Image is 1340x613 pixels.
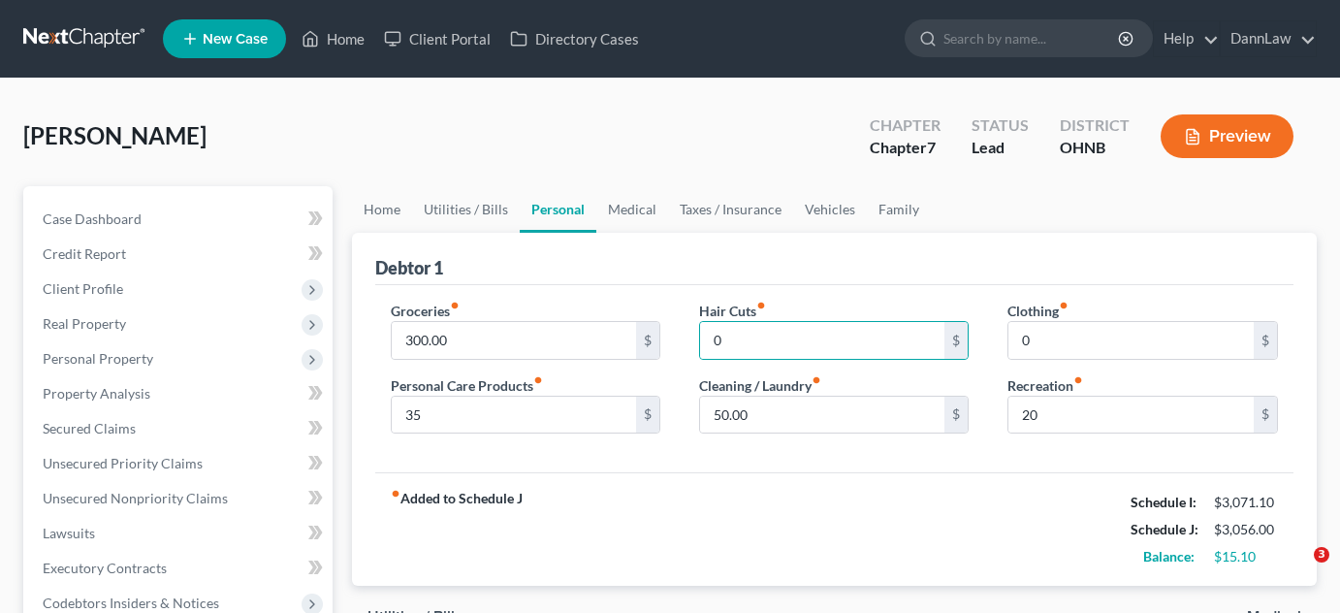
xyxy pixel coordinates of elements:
[500,21,649,56] a: Directory Cases
[374,21,500,56] a: Client Portal
[1008,322,1254,359] input: --
[944,397,968,434] div: $
[392,397,637,434] input: --
[43,525,95,541] span: Lawsuits
[43,315,126,332] span: Real Property
[944,322,968,359] div: $
[870,114,941,137] div: Chapter
[391,489,400,499] i: fiber_manual_record
[636,322,659,359] div: $
[203,32,268,47] span: New Case
[1060,114,1130,137] div: District
[533,375,543,385] i: fiber_manual_record
[27,202,333,237] a: Case Dashboard
[1131,494,1196,510] strong: Schedule I:
[43,245,126,262] span: Credit Report
[1073,375,1083,385] i: fiber_manual_record
[27,516,333,551] a: Lawsuits
[1214,520,1278,539] div: $3,056.00
[1274,547,1321,594] iframe: Intercom live chat
[292,21,374,56] a: Home
[1007,301,1069,321] label: Clothing
[520,186,596,233] a: Personal
[352,186,412,233] a: Home
[43,210,142,227] span: Case Dashboard
[43,280,123,297] span: Client Profile
[412,186,520,233] a: Utilities / Bills
[972,137,1029,159] div: Lead
[1161,114,1293,158] button: Preview
[27,376,333,411] a: Property Analysis
[699,301,766,321] label: Hair Cuts
[23,121,207,149] span: [PERSON_NAME]
[1214,493,1278,512] div: $3,071.10
[1131,521,1198,537] strong: Schedule J:
[27,411,333,446] a: Secured Claims
[391,489,523,570] strong: Added to Schedule J
[636,397,659,434] div: $
[27,237,333,272] a: Credit Report
[1143,548,1195,565] strong: Balance:
[375,256,443,279] div: Debtor 1
[1214,547,1278,566] div: $15.10
[943,20,1121,56] input: Search by name...
[27,481,333,516] a: Unsecured Nonpriority Claims
[1254,397,1277,434] div: $
[700,322,945,359] input: --
[812,375,821,385] i: fiber_manual_record
[596,186,668,233] a: Medical
[1059,301,1069,310] i: fiber_manual_record
[927,138,936,156] span: 7
[1060,137,1130,159] div: OHNB
[1154,21,1219,56] a: Help
[391,375,543,396] label: Personal Care Products
[1254,322,1277,359] div: $
[668,186,793,233] a: Taxes / Insurance
[391,301,460,321] label: Groceries
[793,186,867,233] a: Vehicles
[392,322,637,359] input: --
[700,397,945,434] input: --
[1008,397,1254,434] input: --
[43,420,136,436] span: Secured Claims
[43,455,203,471] span: Unsecured Priority Claims
[43,595,219,611] span: Codebtors Insiders & Notices
[43,350,153,367] span: Personal Property
[699,375,821,396] label: Cleaning / Laundry
[867,186,931,233] a: Family
[43,385,150,402] span: Property Analysis
[756,301,766,310] i: fiber_manual_record
[450,301,460,310] i: fiber_manual_record
[870,137,941,159] div: Chapter
[27,551,333,586] a: Executory Contracts
[1221,21,1316,56] a: DannLaw
[1314,547,1329,563] span: 3
[27,446,333,481] a: Unsecured Priority Claims
[1007,375,1083,396] label: Recreation
[972,114,1029,137] div: Status
[43,560,167,576] span: Executory Contracts
[43,490,228,506] span: Unsecured Nonpriority Claims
